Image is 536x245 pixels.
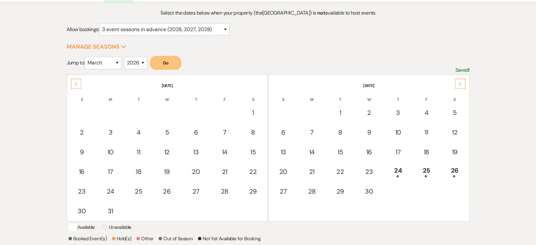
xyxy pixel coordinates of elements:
[298,89,325,103] th: M
[156,147,177,157] div: 12
[100,128,121,137] div: 3
[302,187,322,196] div: 28
[358,147,380,157] div: 16
[185,147,207,157] div: 13
[153,89,181,103] th: W
[156,187,177,196] div: 26
[330,187,350,196] div: 29
[413,89,440,103] th: F
[150,56,181,70] button: Go
[67,44,127,50] button: Manage Seasons
[128,167,149,176] div: 18
[112,235,132,242] p: Hold(s)
[388,147,409,157] div: 17
[128,187,149,196] div: 25
[242,167,264,176] div: 22
[68,75,267,89] th: [DATE]
[330,147,350,157] div: 15
[156,128,177,137] div: 5
[214,147,235,157] div: 14
[185,187,207,196] div: 27
[444,108,465,117] div: 5
[302,167,322,176] div: 21
[330,128,350,137] div: 8
[71,206,93,216] div: 30
[211,89,239,103] th: F
[330,167,350,176] div: 22
[272,147,294,157] div: 13
[358,108,380,117] div: 2
[326,89,354,103] th: T
[355,89,383,103] th: W
[185,128,207,137] div: 6
[67,26,99,33] span: Allow bookings:
[272,167,294,176] div: 20
[302,147,322,157] div: 14
[242,128,264,137] div: 8
[156,167,177,176] div: 19
[71,128,93,137] div: 2
[117,9,419,17] p: Select the dates below when your property (the [GEOGRAPHIC_DATA] ) is available to host events
[128,128,149,137] div: 4
[214,167,235,176] div: 21
[358,128,380,137] div: 9
[198,235,260,242] p: Not Yet Available for Booking
[330,108,350,117] div: 1
[125,89,152,103] th: T
[388,108,409,117] div: 3
[455,66,469,74] p: Saved!
[317,10,325,16] strong: not
[214,187,235,196] div: 28
[416,108,436,117] div: 4
[71,167,93,176] div: 16
[242,147,264,157] div: 15
[71,147,93,157] div: 9
[416,166,436,177] div: 25
[100,223,132,231] p: Unavailable
[272,187,294,196] div: 27
[444,166,465,177] div: 26
[242,187,264,196] div: 29
[128,147,149,157] div: 11
[159,235,193,242] p: Out of Season
[269,89,297,103] th: S
[388,166,409,177] div: 24
[302,128,322,137] div: 7
[68,89,96,103] th: S
[100,167,121,176] div: 17
[441,89,468,103] th: S
[214,128,235,137] div: 7
[136,235,154,242] p: Other
[269,75,469,89] th: [DATE]
[182,89,210,103] th: T
[97,89,124,103] th: M
[444,147,465,157] div: 19
[69,223,95,231] p: Available
[358,187,380,196] div: 30
[416,128,436,137] div: 11
[384,89,412,103] th: T
[239,89,267,103] th: S
[71,187,93,196] div: 23
[69,235,107,242] p: Booked Event(s)
[272,128,294,137] div: 6
[100,187,121,196] div: 24
[242,108,264,117] div: 1
[444,128,465,137] div: 12
[100,206,121,216] div: 31
[67,59,85,66] span: Jump to:
[185,167,207,176] div: 20
[416,147,436,157] div: 18
[100,147,121,157] div: 10
[388,128,409,137] div: 10
[358,167,380,176] div: 23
